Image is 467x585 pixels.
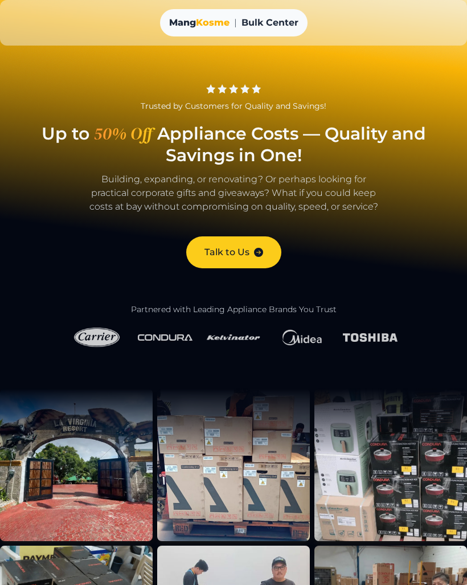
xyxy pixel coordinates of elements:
img: Condura Logo [138,332,192,343]
span: 50% Off [89,123,157,145]
span: Kosme [196,17,230,28]
a: MangKosme [169,16,230,30]
h2: Partnered with Leading Appliance Brands You Trust [14,305,453,315]
span: Bulk Center [241,16,298,30]
h1: Up to Appliance Costs — Quality and Savings in One! [14,123,453,166]
div: Trusted by Customers for Quality and Savings! [14,100,453,112]
img: Midea Logo [275,324,329,351]
div: Mang [169,16,230,30]
span: | [234,16,237,30]
a: Talk to Us [186,236,281,268]
img: Kelvinator Logo [206,324,261,350]
p: Building, expanding, or renovating? Or perhaps looking for practical corporate gifts and giveaway... [14,173,453,225]
img: Toshiba Logo [343,331,398,344]
img: Carrier Logo [69,324,124,351]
